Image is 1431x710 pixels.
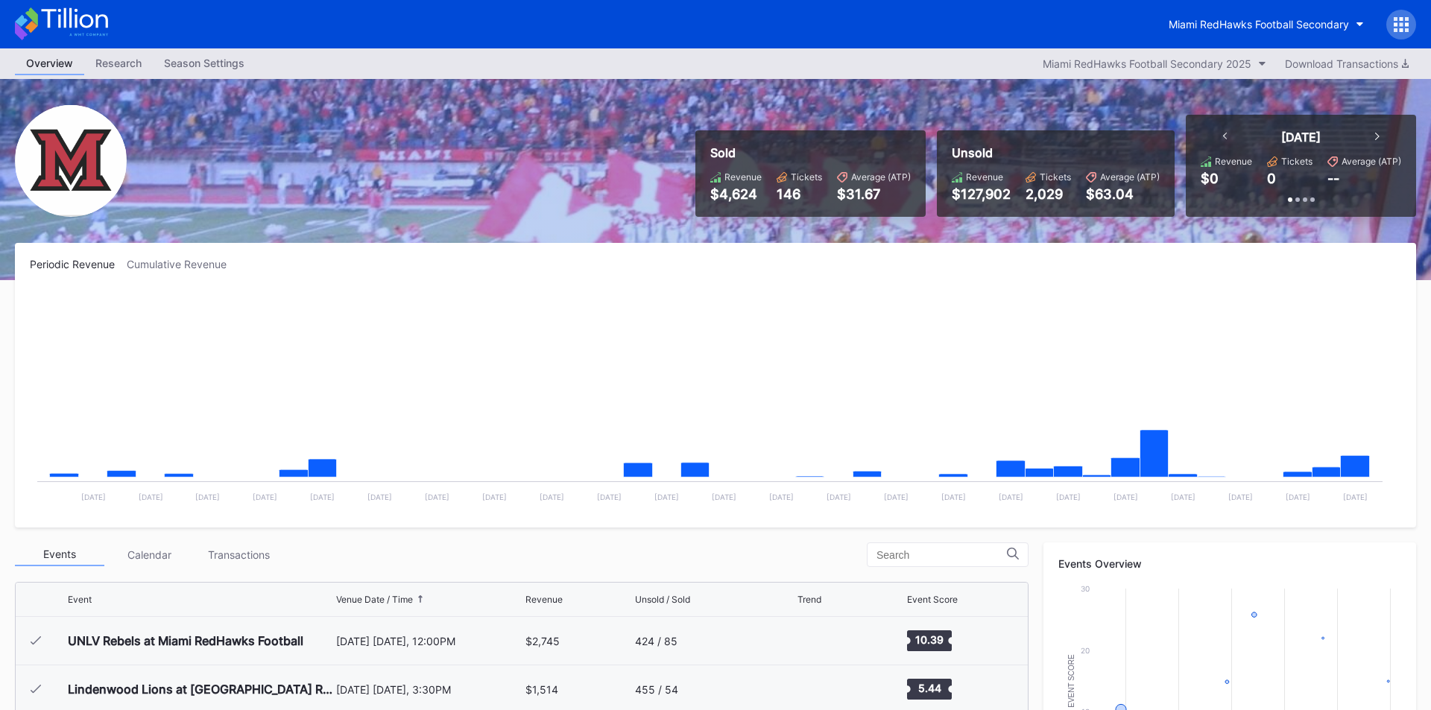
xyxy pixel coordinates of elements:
div: 455 / 54 [635,683,678,696]
div: 2,029 [1026,186,1071,202]
div: Trend [797,594,821,605]
div: Revenue [966,171,1003,183]
text: [DATE] [425,492,449,501]
div: Revenue [525,594,563,605]
text: Event Score [1067,654,1075,708]
div: [DATE] [DATE], 3:30PM [336,683,522,696]
text: [DATE] [1113,492,1138,501]
div: Research [84,52,153,74]
text: [DATE] [1056,492,1081,501]
svg: Chart title [797,671,842,708]
div: $1,514 [525,683,558,696]
div: Average (ATP) [851,171,911,183]
text: [DATE] [941,492,966,501]
div: Event Score [907,594,958,605]
text: [DATE] [253,492,277,501]
text: [DATE] [1228,492,1253,501]
div: Cumulative Revenue [127,258,238,270]
div: -- [1327,171,1339,186]
text: [DATE] [81,492,106,501]
text: [DATE] [1171,492,1195,501]
text: [DATE] [654,492,679,501]
div: 424 / 85 [635,635,677,647]
div: Average (ATP) [1100,171,1160,183]
div: $127,902 [952,186,1011,202]
div: $0 [1201,171,1219,186]
div: [DATE] [DATE], 12:00PM [336,635,522,647]
div: Revenue [724,171,762,183]
div: Event [68,594,92,605]
input: Search [876,549,1007,561]
div: Tickets [1040,171,1071,183]
text: [DATE] [884,492,909,501]
text: [DATE] [139,492,163,501]
div: $31.67 [837,186,911,202]
text: [DATE] [597,492,622,501]
button: Miami RedHawks Football Secondary [1157,10,1375,38]
text: [DATE] [827,492,851,501]
div: 146 [777,186,822,202]
div: Periodic Revenue [30,258,127,270]
div: $2,745 [525,635,560,647]
div: Tickets [1281,156,1312,167]
div: [DATE] [1281,130,1321,145]
div: Events [15,543,104,566]
a: Research [84,52,153,75]
text: [DATE] [540,492,564,501]
text: [DATE] [712,492,736,501]
text: [DATE] [1343,492,1368,501]
div: Unsold / Sold [635,594,690,605]
button: Download Transactions [1277,54,1416,74]
text: [DATE] [195,492,220,501]
div: Download Transactions [1285,57,1409,70]
text: 10.39 [915,633,944,646]
div: Miami RedHawks Football Secondary [1169,18,1349,31]
text: 20 [1081,646,1090,655]
svg: Chart title [797,622,842,659]
div: Revenue [1215,156,1252,167]
text: [DATE] [769,492,794,501]
text: 30 [1081,584,1090,593]
div: Season Settings [153,52,256,74]
div: Tickets [791,171,822,183]
text: [DATE] [999,492,1023,501]
div: 0 [1267,171,1276,186]
div: Transactions [194,543,283,566]
a: Season Settings [153,52,256,75]
text: [DATE] [1286,492,1310,501]
text: [DATE] [482,492,507,501]
text: 5.44 [917,682,941,694]
div: Miami RedHawks Football Secondary 2025 [1043,57,1251,70]
a: Overview [15,52,84,75]
div: Calendar [104,543,194,566]
div: Events Overview [1058,557,1401,570]
div: Venue Date / Time [336,594,413,605]
div: Average (ATP) [1342,156,1401,167]
svg: Chart title [30,289,1390,513]
div: $63.04 [1086,186,1160,202]
img: Miami_RedHawks_Football_Secondary.png [15,105,127,217]
button: Miami RedHawks Football Secondary 2025 [1035,54,1274,74]
div: $4,624 [710,186,762,202]
div: UNLV Rebels at Miami RedHawks Football [68,633,303,648]
div: Sold [710,145,911,160]
div: Unsold [952,145,1160,160]
div: Lindenwood Lions at [GEOGRAPHIC_DATA] RedHawks Football [68,682,332,697]
text: [DATE] [367,492,392,501]
text: [DATE] [310,492,335,501]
